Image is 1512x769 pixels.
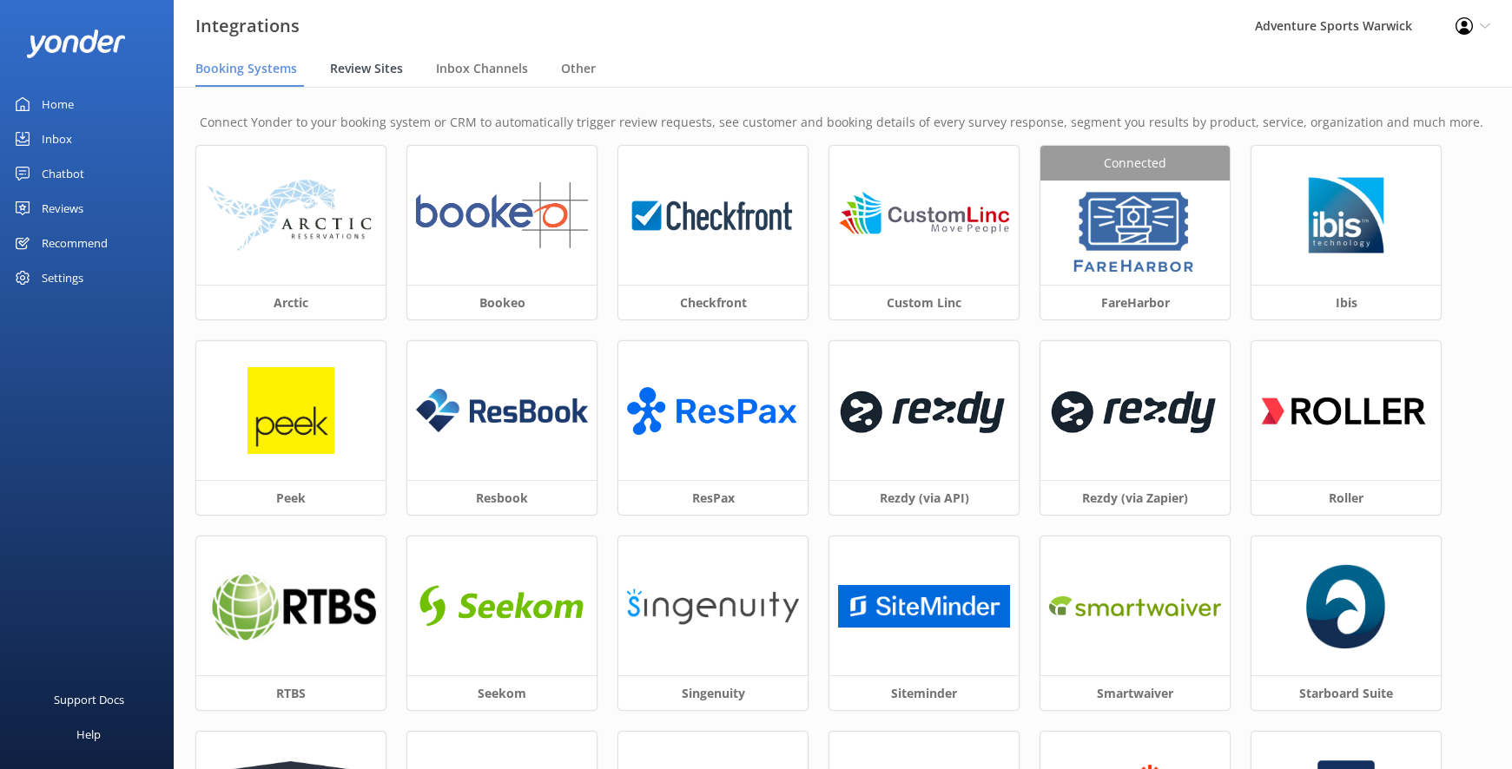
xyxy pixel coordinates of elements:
[42,87,74,122] div: Home
[205,569,377,642] img: 1624324537..png
[196,285,386,319] h3: Arctic
[1040,675,1230,710] h3: Smartwaiver
[416,389,588,432] img: resbook_logo.png
[838,374,1010,448] img: 1624324453..png
[205,178,377,253] img: arctic_logo.png
[561,60,596,77] span: Other
[1251,285,1441,319] h3: Ibis
[829,285,1019,319] h3: Custom Linc
[1306,562,1386,649] img: 1756262149..png
[829,675,1019,710] h3: Siteminder
[1260,374,1432,448] img: 1616660206..png
[330,60,403,77] span: Review Sites
[195,12,300,40] h3: Integrations
[618,675,808,710] h3: Singenuity
[1040,285,1230,319] h3: FareHarbor
[42,122,72,156] div: Inbox
[627,378,799,444] img: ResPax
[195,60,297,77] span: Booking Systems
[196,675,386,710] h3: RTBS
[407,480,597,515] h3: Resbook
[838,182,1010,249] img: 1624324618..png
[407,675,597,710] h3: Seekom
[436,60,528,77] span: Inbox Channels
[627,182,799,249] img: 1624323426..png
[1049,374,1221,448] img: 1619647509..png
[42,191,83,226] div: Reviews
[407,285,597,319] h3: Bookeo
[200,113,1486,132] p: Connect Yonder to your booking system or CRM to automatically trigger review requests, see custom...
[42,226,108,260] div: Recommend
[416,573,588,640] img: 1616638368..png
[54,682,124,717] div: Support Docs
[248,367,334,454] img: peek_logo.png
[1251,480,1441,515] h3: Roller
[618,285,808,319] h3: Checkfront
[26,30,126,58] img: yonder-white-logo.png
[627,587,799,627] img: singenuity_logo.png
[42,260,83,295] div: Settings
[838,585,1010,628] img: 1710292409..png
[1040,146,1230,181] div: Connected
[829,480,1019,515] h3: Rezdy (via API)
[1069,189,1200,276] img: 1629843345..png
[1303,172,1390,259] img: 1629776749..png
[42,156,84,191] div: Chatbot
[1049,587,1221,626] img: 1650579744..png
[196,480,386,515] h3: Peek
[1040,480,1230,515] h3: Rezdy (via Zapier)
[618,480,808,515] h3: ResPax
[416,182,588,249] img: 1624324865..png
[76,717,101,752] div: Help
[1251,675,1441,710] h3: Starboard Suite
